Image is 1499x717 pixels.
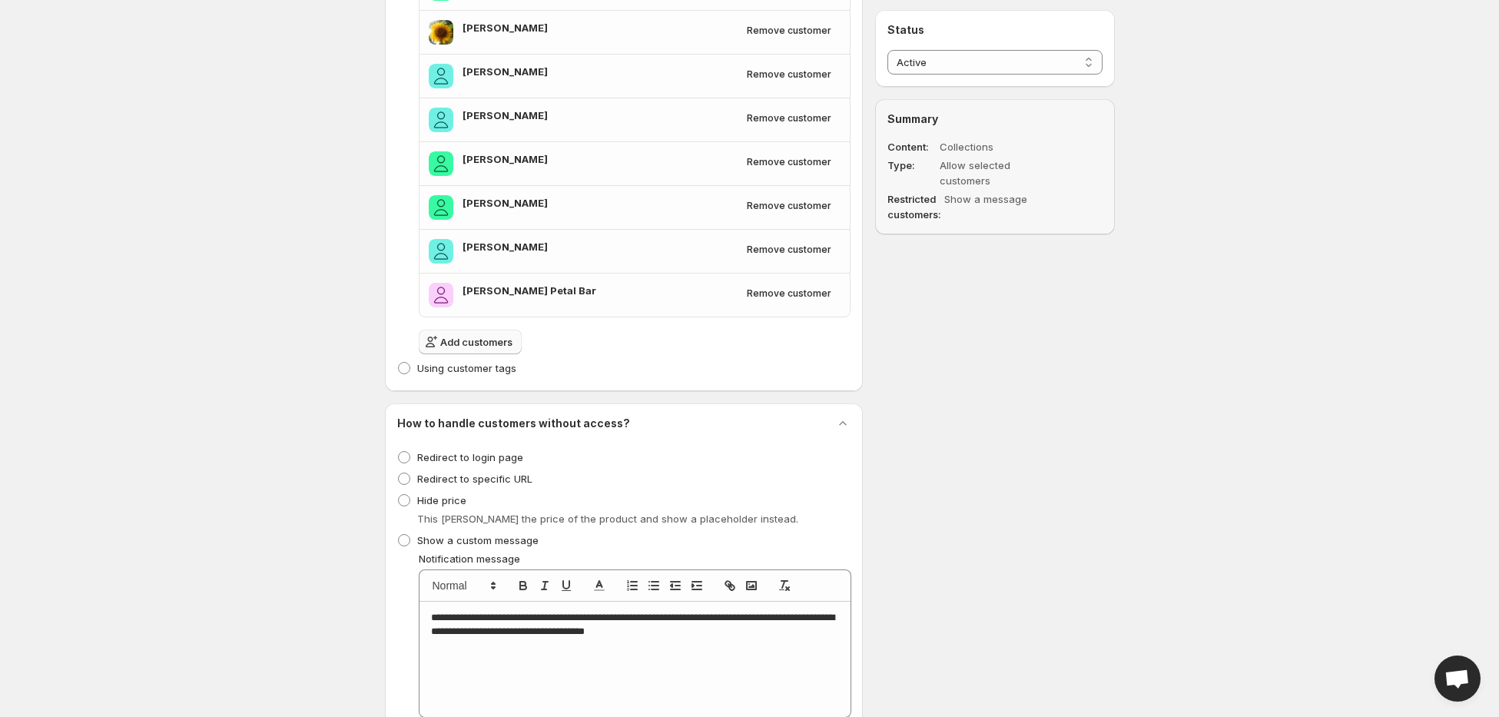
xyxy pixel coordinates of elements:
[463,283,738,298] h3: [PERSON_NAME] Petal Bar
[738,239,841,261] button: Remove customer
[887,111,1102,127] h2: Summary
[887,139,937,154] dt: Content :
[463,20,738,35] h3: [PERSON_NAME]
[429,20,453,45] span: Ashley Draper
[429,239,453,264] span: Maggie Heaton
[463,108,738,123] h3: [PERSON_NAME]
[463,151,738,167] h3: [PERSON_NAME]
[417,534,539,546] span: Show a custom message
[738,64,841,85] button: Remove customer
[887,22,1102,38] h2: Status
[419,330,522,354] button: Add customers
[429,64,453,88] span: Michelle Valentin
[747,287,831,300] span: Remove customer
[747,200,831,212] span: Remove customer
[747,68,831,81] span: Remove customer
[463,64,738,79] h3: [PERSON_NAME]
[419,551,851,566] p: Notification message
[429,195,453,220] span: Lauren Stovall
[738,20,841,41] button: Remove customer
[747,244,831,256] span: Remove customer
[738,283,841,304] button: Remove customer
[417,513,798,525] span: This [PERSON_NAME] the price of the product and show a placeholder instead.
[940,158,1058,188] dd: Allow selected customers
[738,151,841,173] button: Remove customer
[738,195,841,217] button: Remove customer
[417,451,523,463] span: Redirect to login page
[747,25,831,37] span: Remove customer
[944,191,1063,222] dd: Show a message
[429,283,453,307] span: Knox Petal Bar
[463,239,738,254] h3: [PERSON_NAME]
[887,191,941,222] dt: Restricted customers:
[940,139,1058,154] dd: Collections
[417,362,516,374] span: Using customer tags
[738,108,841,129] button: Remove customer
[417,473,532,485] span: Redirect to specific URL
[417,494,466,506] span: Hide price
[463,195,738,211] h3: [PERSON_NAME]
[1434,656,1481,702] div: Open chat
[429,151,453,176] span: Leah Murillo
[397,416,630,431] h2: How to handle customers without access?
[747,156,831,168] span: Remove customer
[440,334,512,350] span: Add customers
[747,112,831,124] span: Remove customer
[887,158,937,188] dt: Type :
[429,108,453,132] span: Rebecca Everhart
